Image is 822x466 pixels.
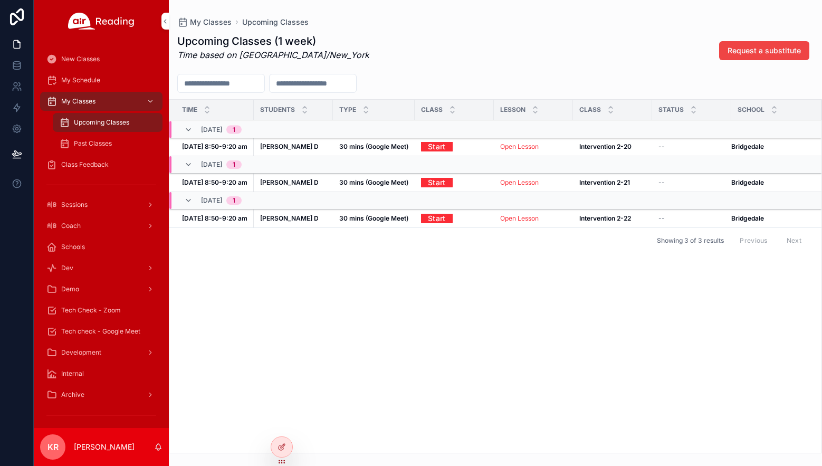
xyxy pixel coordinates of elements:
[658,142,725,151] a: --
[182,142,247,150] strong: [DATE] 8:50-9:20 am
[61,201,88,209] span: Sessions
[658,106,684,114] span: Status
[182,106,197,114] span: Time
[339,178,408,187] a: 30 mins (Google Meet)
[657,236,724,245] span: Showing 3 of 3 results
[40,343,163,362] a: Development
[182,214,247,222] strong: [DATE] 8:50-9:20 am
[579,142,646,151] a: Intervention 2-20
[731,178,764,186] strong: Bridgedale
[731,142,809,151] a: Bridgedale
[339,142,408,150] strong: 30 mins (Google Meet)
[40,195,163,214] a: Sessions
[40,322,163,341] a: Tech check - Google Meet
[233,160,235,169] div: 1
[260,214,319,222] strong: [PERSON_NAME] D
[61,160,109,169] span: Class Feedback
[40,259,163,278] a: Dev
[658,178,665,187] span: --
[339,178,408,186] strong: 30 mins (Google Meet)
[579,214,646,223] a: Intervention 2-22
[182,178,247,186] strong: [DATE] 8:50-9:20 am
[190,17,232,27] span: My Classes
[260,178,319,186] strong: [PERSON_NAME] D
[339,214,408,223] a: 30 mins (Google Meet)
[61,348,101,357] span: Development
[177,50,369,60] em: Time based on [GEOGRAPHIC_DATA]/New_York
[500,214,567,223] a: Open Lesson
[47,441,59,453] span: KR
[40,216,163,235] a: Coach
[61,97,95,106] span: My Classes
[658,142,665,151] span: --
[233,196,235,205] div: 1
[61,369,84,378] span: Internal
[182,214,247,223] a: [DATE] 8:50-9:20 am
[658,214,725,223] a: --
[421,106,443,114] span: Class
[339,142,408,151] a: 30 mins (Google Meet)
[579,178,646,187] a: Intervention 2-21
[728,45,801,56] span: Request a substitute
[61,306,121,315] span: Tech Check - Zoom
[68,13,135,30] img: App logo
[719,41,809,60] button: Request a substitute
[40,385,163,404] a: Archive
[738,106,764,114] span: School
[182,178,247,187] a: [DATE] 8:50-9:20 am
[177,34,369,49] h1: Upcoming Classes (1 week)
[40,364,163,383] a: Internal
[242,17,309,27] a: Upcoming Classes
[658,178,725,187] a: --
[731,214,764,222] strong: Bridgedale
[421,210,453,226] a: Start
[40,237,163,256] a: Schools
[421,178,488,187] a: Start
[201,160,222,169] span: [DATE]
[61,264,73,272] span: Dev
[500,178,567,187] a: Open Lesson
[731,142,764,150] strong: Bridgedale
[500,142,539,150] a: Open Lesson
[260,178,327,187] a: [PERSON_NAME] D
[579,178,630,186] strong: Intervention 2-21
[260,106,295,114] span: Students
[61,243,85,251] span: Schools
[40,155,163,174] a: Class Feedback
[731,214,809,223] a: Bridgedale
[61,327,140,336] span: Tech check - Google Meet
[500,106,525,114] span: Lesson
[40,50,163,69] a: New Classes
[53,113,163,132] a: Upcoming Classes
[421,138,453,155] a: Start
[500,142,567,151] a: Open Lesson
[339,106,356,114] span: Type
[201,126,222,134] span: [DATE]
[61,76,100,84] span: My Schedule
[233,126,235,134] div: 1
[260,214,327,223] a: [PERSON_NAME] D
[61,391,84,399] span: Archive
[74,139,112,148] span: Past Classes
[34,42,169,428] div: scrollable content
[500,178,539,186] a: Open Lesson
[40,280,163,299] a: Demo
[61,55,100,63] span: New Classes
[40,92,163,111] a: My Classes
[61,285,79,293] span: Demo
[579,106,601,114] span: Class
[74,442,135,452] p: [PERSON_NAME]
[579,214,631,222] strong: Intervention 2-22
[260,142,327,151] a: [PERSON_NAME] D
[61,222,81,230] span: Coach
[182,142,247,151] a: [DATE] 8:50-9:20 am
[421,174,453,191] a: Start
[500,214,539,222] a: Open Lesson
[579,142,632,150] strong: Intervention 2-20
[40,301,163,320] a: Tech Check - Zoom
[339,214,408,222] strong: 30 mins (Google Meet)
[40,71,163,90] a: My Schedule
[421,142,488,151] a: Start
[201,196,222,205] span: [DATE]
